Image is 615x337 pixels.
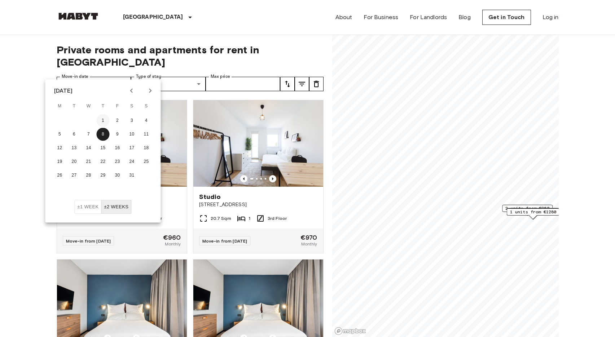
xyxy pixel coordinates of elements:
button: 11 [140,128,153,141]
span: Move-in from [DATE] [66,238,111,244]
a: For Business [364,13,398,22]
button: 9 [111,128,124,141]
div: Move In Flexibility [75,200,132,214]
button: Previous image [240,175,247,182]
img: Marketing picture of unit DE-01-002-018-01H [193,100,323,187]
span: Monthly [165,241,181,247]
button: 13 [68,142,81,155]
span: [STREET_ADDRESS] [199,201,317,208]
button: 26 [53,169,66,182]
img: Habyt [57,13,100,20]
button: tune [280,77,295,91]
button: 22 [97,155,110,168]
button: 23 [111,155,124,168]
span: Saturday [126,99,139,114]
span: 2 units from €960 [505,205,549,212]
button: 7 [82,128,95,141]
button: 1 [97,114,110,127]
span: 1 [249,215,250,222]
button: 17 [126,142,139,155]
button: tune [295,77,309,91]
button: 19 [53,155,66,168]
button: 25 [140,155,153,168]
button: 16 [111,142,124,155]
a: Mapbox logo [334,327,366,335]
span: Ground Floor [133,215,162,222]
span: 20.7 Sqm [211,215,231,222]
button: ±1 week [75,200,102,214]
button: 15 [97,142,110,155]
button: 24 [126,155,139,168]
span: Monthly [301,241,317,247]
span: Thursday [97,99,110,114]
div: Map marker [506,208,559,219]
div: Map marker [502,205,553,216]
span: Tuesday [68,99,81,114]
button: 14 [82,142,95,155]
span: 1 units from €1280 [510,209,556,215]
span: Move-in from [DATE] [202,238,247,244]
button: 4 [140,114,153,127]
button: 5 [53,128,66,141]
button: 2 [111,114,124,127]
button: Previous month [126,85,138,97]
div: Map marker [506,208,559,220]
button: 10 [126,128,139,141]
a: About [335,13,352,22]
button: Previous image [269,175,276,182]
div: [DATE] [54,87,73,95]
p: [GEOGRAPHIC_DATA] [123,13,183,22]
button: 20 [68,155,81,168]
span: Friday [111,99,124,114]
button: 8 [97,128,110,141]
button: 6 [68,128,81,141]
a: Marketing picture of unit DE-01-002-018-01HPrevious imagePrevious imageStudio[STREET_ADDRESS]20.7... [193,100,324,253]
span: €970 [300,234,317,241]
button: ±2 weeks [101,200,131,214]
button: 21 [82,155,95,168]
label: Type of stay [136,74,161,80]
label: Move-in date [62,74,88,80]
span: Private rooms and apartments for rent in [GEOGRAPHIC_DATA] [57,44,324,68]
span: Wednesday [82,99,95,114]
button: 30 [111,169,124,182]
button: 28 [82,169,95,182]
button: 31 [126,169,139,182]
a: Log in [542,13,559,22]
a: Blog [458,13,471,22]
span: Monday [53,99,66,114]
a: Get in Touch [482,10,531,25]
button: 3 [126,114,139,127]
span: Studio [199,192,221,201]
label: Max price [211,74,230,80]
span: €960 [163,234,181,241]
button: 29 [97,169,110,182]
button: 18 [140,142,153,155]
button: 27 [68,169,81,182]
button: Next month [144,85,157,97]
button: tune [309,77,324,91]
button: 12 [53,142,66,155]
span: Sunday [140,99,153,114]
span: 3rd Floor [268,215,287,222]
a: For Landlords [410,13,447,22]
div: Studio [131,77,206,91]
